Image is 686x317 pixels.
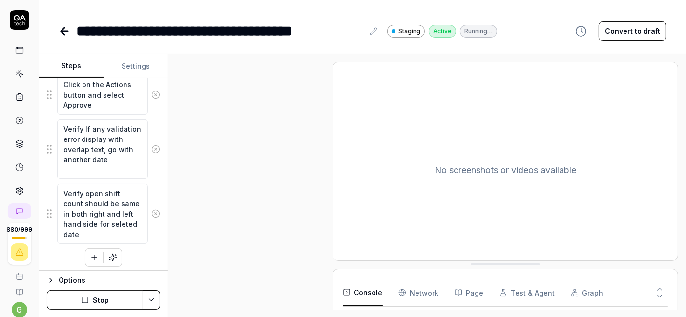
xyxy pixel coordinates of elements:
div: Active [429,25,456,38]
button: View version history [569,21,593,41]
button: Settings [104,55,168,78]
div: Suggestions [47,183,160,244]
button: Graph [571,279,603,306]
button: Remove step [148,204,164,223]
div: Running… [460,25,497,38]
div: No screenshots or videos available [333,62,678,278]
div: Suggestions [47,119,160,179]
span: Staging [398,27,420,36]
button: Steps [39,55,104,78]
button: Options [47,275,160,286]
a: Documentation [4,280,35,296]
button: Stop [47,290,143,310]
div: Options [59,275,160,286]
button: Console [343,279,383,306]
button: Remove step [148,85,164,104]
a: Book a call with us [4,265,35,280]
a: Staging [387,24,425,38]
button: Test & Agent [499,279,555,306]
div: Suggestions [47,75,160,115]
button: Convert to draft [599,21,666,41]
button: Remove step [148,139,164,159]
button: Network [398,279,439,306]
button: Page [455,279,484,306]
a: New conversation [8,203,31,219]
span: 880 / 999 [6,227,32,233]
